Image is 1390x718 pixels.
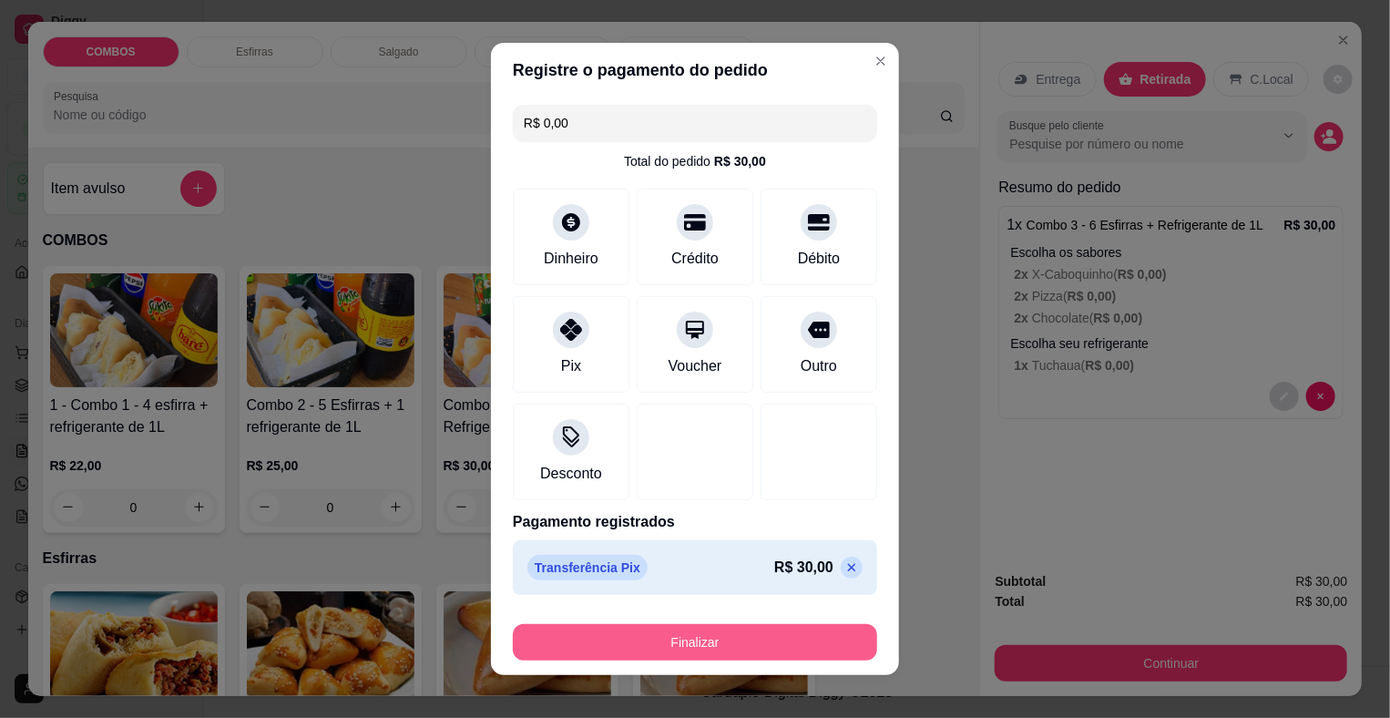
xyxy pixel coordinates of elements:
[491,43,899,97] header: Registre o pagamento do pedido
[513,624,877,661] button: Finalizar
[540,463,602,485] div: Desconto
[527,555,648,580] p: Transferência Pix
[561,355,581,377] div: Pix
[714,152,766,170] div: R$ 30,00
[866,46,895,76] button: Close
[624,152,766,170] div: Total do pedido
[524,105,866,141] input: Ex.: hambúrguer de cordeiro
[669,355,722,377] div: Voucher
[671,248,719,270] div: Crédito
[513,511,877,533] p: Pagamento registrados
[544,248,598,270] div: Dinheiro
[801,355,837,377] div: Outro
[798,248,840,270] div: Débito
[774,557,833,579] p: R$ 30,00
